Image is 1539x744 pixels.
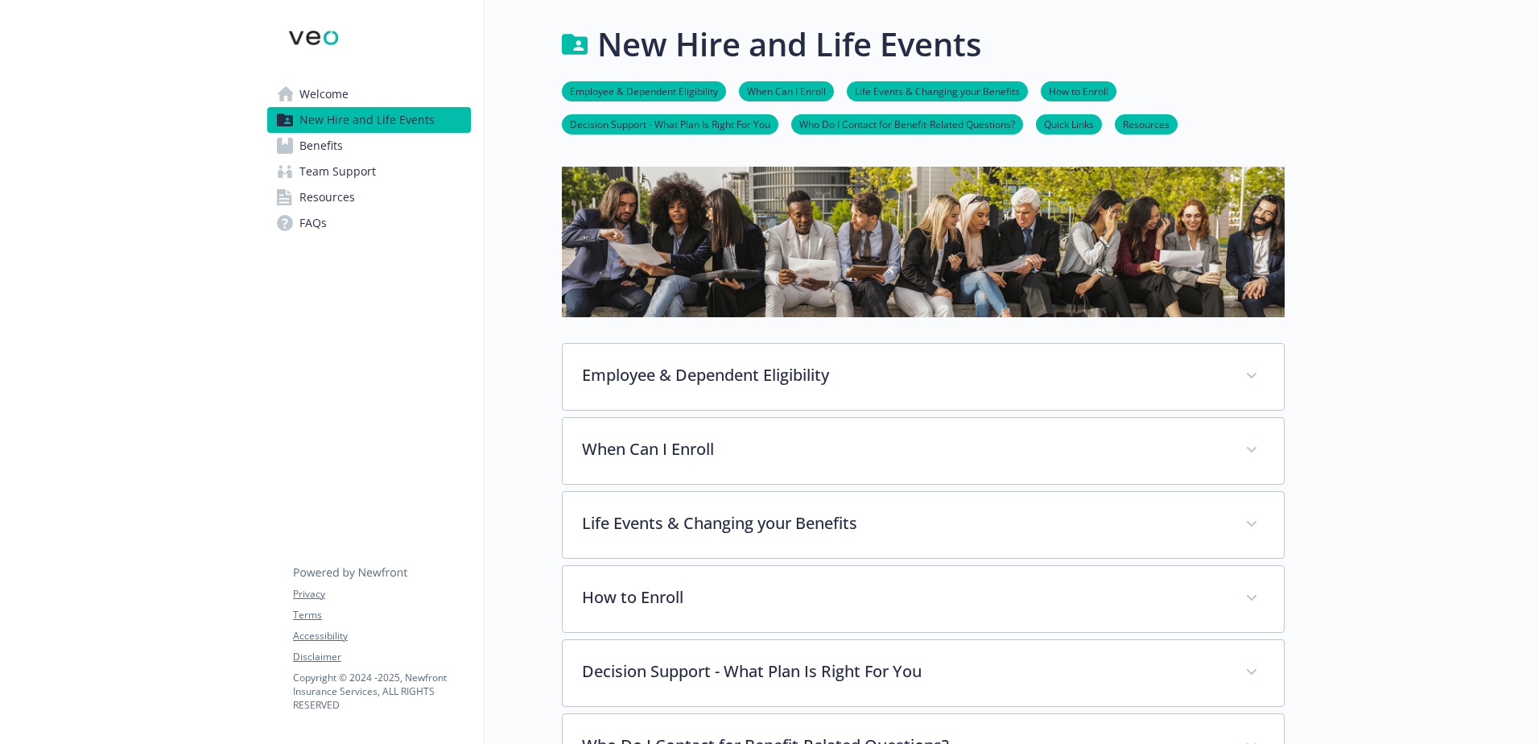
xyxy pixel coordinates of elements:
a: Disclaimer [293,650,470,664]
a: New Hire and Life Events [267,107,471,133]
span: FAQs [299,210,327,236]
div: When Can I Enroll [563,418,1284,484]
a: Terms [293,608,470,622]
a: Welcome [267,81,471,107]
div: How to Enroll [563,566,1284,632]
p: How to Enroll [582,585,1226,610]
span: Team Support [299,159,376,184]
a: Resources [1115,116,1178,131]
a: Quick Links [1036,116,1102,131]
a: When Can I Enroll [739,83,834,98]
h1: New Hire and Life Events [597,20,981,68]
img: new hire page banner [562,167,1285,317]
p: Copyright © 2024 - 2025 , Newfront Insurance Services, ALL RIGHTS RESERVED [293,671,470,712]
div: Employee & Dependent Eligibility [563,344,1284,410]
a: Resources [267,184,471,210]
a: Privacy [293,587,470,601]
a: Decision Support - What Plan Is Right For You [562,116,778,131]
p: When Can I Enroll [582,437,1226,461]
p: Decision Support - What Plan Is Right For You [582,659,1226,684]
p: Employee & Dependent Eligibility [582,363,1226,387]
a: Team Support [267,159,471,184]
a: FAQs [267,210,471,236]
span: New Hire and Life Events [299,107,435,133]
a: Life Events & Changing your Benefits [847,83,1028,98]
div: Life Events & Changing your Benefits [563,492,1284,558]
span: Resources [299,184,355,210]
span: Welcome [299,81,349,107]
p: Life Events & Changing your Benefits [582,511,1226,535]
a: Benefits [267,133,471,159]
a: How to Enroll [1041,83,1116,98]
a: Who Do I Contact for Benefit-Related Questions? [791,116,1023,131]
a: Employee & Dependent Eligibility [562,83,726,98]
a: Accessibility [293,629,470,643]
div: Decision Support - What Plan Is Right For You [563,640,1284,706]
span: Benefits [299,133,343,159]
